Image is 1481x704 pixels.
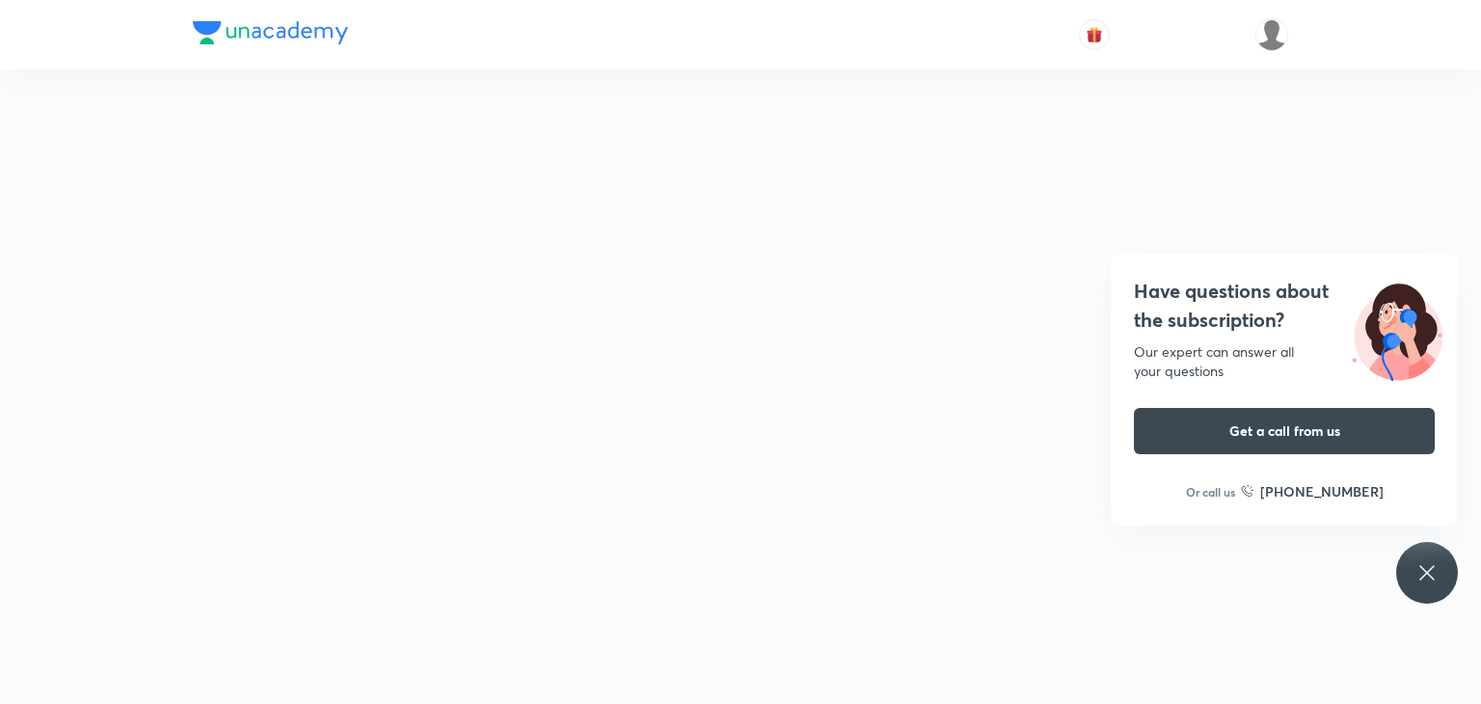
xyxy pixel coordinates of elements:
[1336,277,1458,381] img: ttu_illustration_new.svg
[1241,481,1384,501] a: [PHONE_NUMBER]
[193,21,348,44] img: Company Logo
[1086,26,1103,43] img: avatar
[1134,342,1435,381] div: Our expert can answer all your questions
[1260,481,1384,501] h6: [PHONE_NUMBER]
[1134,277,1435,335] h4: Have questions about the subscription?
[1079,19,1110,50] button: avatar
[193,21,348,49] a: Company Logo
[1134,408,1435,454] button: Get a call from us
[1255,18,1288,51] img: UNACADEMY
[1186,483,1235,501] p: Or call us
